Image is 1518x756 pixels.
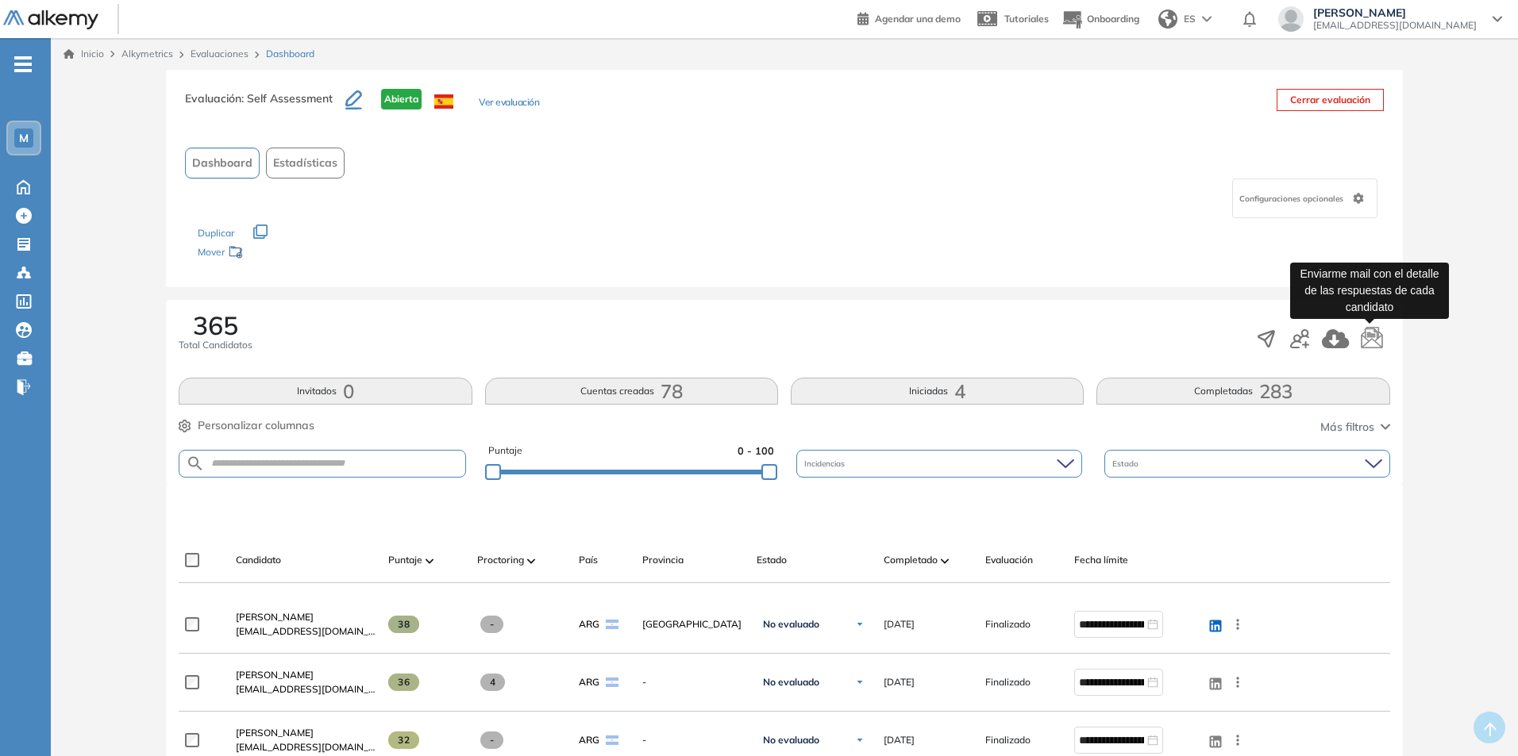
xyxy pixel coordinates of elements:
img: Ícono de flecha [855,620,865,629]
span: No evaluado [763,676,819,689]
span: Alkymetrics [121,48,173,59]
span: [DATE] [884,675,915,689]
img: Ícono de flecha [855,735,865,745]
button: Dashboard [185,148,260,178]
span: - [480,731,503,749]
button: Estadísticas [266,148,345,178]
img: ESP [434,94,453,109]
button: Invitados0 [179,378,472,405]
span: No evaluado [763,734,819,746]
img: world [1158,10,1177,29]
span: [GEOGRAPHIC_DATA] [642,617,744,631]
span: ES [1184,12,1196,26]
span: Estado [757,553,787,567]
span: Agendar una demo [875,13,961,25]
div: Widget de chat [1232,572,1518,756]
span: Finalizado [985,675,1031,689]
button: Cuentas creadas78 [485,378,778,405]
button: Personalizar columnas [179,417,314,434]
span: Incidencias [804,458,848,470]
div: Mover [198,239,356,268]
a: [PERSON_NAME] [236,610,376,624]
span: 36 [388,673,419,691]
div: Estado [1104,450,1390,478]
div: Incidencias [796,450,1082,478]
div: Enviarme mail con el detalle de las respuestas de cada candidato [1290,263,1449,319]
span: ARG [579,733,599,747]
img: SEARCH_ALT [186,454,205,474]
button: Onboarding [1061,2,1139,36]
img: [missing "en.ARROW_ALT" translation] [527,558,535,563]
span: [EMAIL_ADDRESS][DOMAIN_NAME] [236,624,376,639]
span: Completado [884,553,938,567]
span: Estadísticas [273,155,337,171]
span: [EMAIL_ADDRESS][DOMAIN_NAME] [236,740,376,754]
span: : Self Assessment [241,91,333,106]
iframe: Chat Widget [1232,572,1518,756]
span: Provincia [642,553,684,567]
span: [DATE] [884,733,915,747]
button: Ver evaluación [479,95,539,112]
span: [EMAIL_ADDRESS][DOMAIN_NAME] [1313,19,1477,32]
span: Dashboard [266,47,314,61]
button: Más filtros [1320,419,1390,436]
span: Configuraciones opcionales [1239,193,1347,205]
span: M [19,132,29,144]
a: Evaluaciones [191,48,249,59]
a: [PERSON_NAME] [236,668,376,682]
div: Configuraciones opcionales [1232,178,1377,218]
span: ARG [579,675,599,689]
span: Fecha límite [1074,553,1128,567]
span: País [579,553,598,567]
span: [PERSON_NAME] [1313,6,1477,19]
span: Abierta [381,89,422,109]
a: Agendar una demo [857,8,961,27]
a: Inicio [64,47,104,61]
span: 365 [193,313,238,338]
span: Proctoring [477,553,524,567]
span: No evaluado [763,618,819,631]
span: Total Candidatos [179,338,252,352]
span: Más filtros [1320,419,1374,436]
a: [PERSON_NAME] [236,726,376,740]
span: [PERSON_NAME] [236,727,314,739]
img: Ícono de flecha [855,677,865,687]
button: Completadas283 [1096,378,1389,405]
span: 38 [388,616,419,633]
span: [DATE] [884,617,915,631]
button: Iniciadas4 [791,378,1084,405]
span: 4 [480,673,505,691]
span: Tutoriales [1004,13,1049,25]
img: arrow [1202,16,1212,22]
span: 32 [388,731,419,749]
img: ARG [606,735,618,745]
span: ARG [579,617,599,631]
span: - [480,616,503,633]
button: Cerrar evaluación [1277,89,1384,111]
img: [missing "en.ARROW_ALT" translation] [941,558,949,563]
span: Puntaje [488,443,522,459]
i: - [14,63,32,66]
span: Puntaje [388,553,422,567]
span: [PERSON_NAME] [236,669,314,681]
span: [PERSON_NAME] [236,611,314,623]
span: Estado [1112,458,1142,470]
h3: Evaluación [185,89,345,122]
span: Dashboard [192,155,252,171]
img: [missing "en.ARROW_ALT" translation] [426,558,433,563]
span: Evaluación [985,553,1033,567]
span: Finalizado [985,733,1031,747]
span: - [642,733,744,747]
span: Personalizar columnas [198,417,314,434]
span: Duplicar [198,227,234,239]
img: ARG [606,620,618,629]
img: Logo [3,10,98,30]
img: ARG [606,677,618,687]
span: 0 - 100 [738,443,774,459]
span: - [642,675,744,689]
span: Candidato [236,553,281,567]
span: Finalizado [985,617,1031,631]
span: [EMAIL_ADDRESS][DOMAIN_NAME] [236,682,376,697]
span: Onboarding [1087,13,1139,25]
